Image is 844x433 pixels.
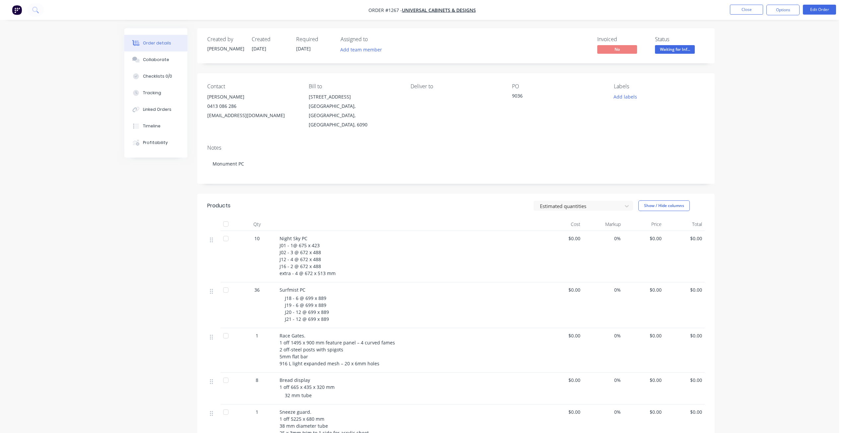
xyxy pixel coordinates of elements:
[296,36,333,42] div: Required
[586,377,621,384] span: 0%
[309,83,400,90] div: Bill to
[124,101,187,118] button: Linked Orders
[667,332,702,339] span: $0.00
[545,377,580,384] span: $0.00
[667,408,702,415] span: $0.00
[207,45,244,52] div: [PERSON_NAME]
[667,235,702,242] span: $0.00
[368,7,402,13] span: Order #1267 -
[610,92,640,101] button: Add labels
[254,286,260,293] span: 36
[655,36,705,42] div: Status
[12,5,22,15] img: Factory
[256,408,258,415] span: 1
[667,377,702,384] span: $0.00
[143,90,161,96] div: Tracking
[512,83,603,90] div: PO
[143,57,169,63] div: Collaborate
[252,36,288,42] div: Created
[143,107,171,112] div: Linked Orders
[143,123,161,129] div: Timeline
[583,218,624,231] div: Markup
[667,286,702,293] span: $0.00
[626,235,662,242] span: $0.00
[597,45,637,53] span: No
[638,200,690,211] button: Show / Hide columns
[341,36,407,42] div: Assigned to
[545,235,580,242] span: $0.00
[341,45,386,54] button: Add team member
[542,218,583,231] div: Cost
[207,145,705,151] div: Notes
[207,154,705,174] div: Monument PC
[655,45,695,53] span: Waiting for Inf...
[626,286,662,293] span: $0.00
[207,36,244,42] div: Created by
[207,102,298,111] div: 0413 086 286
[664,218,705,231] div: Total
[254,235,260,242] span: 10
[124,68,187,85] button: Checklists 0/0
[586,286,621,293] span: 0%
[124,35,187,51] button: Order details
[626,408,662,415] span: $0.00
[256,377,258,384] span: 8
[545,286,580,293] span: $0.00
[803,5,836,15] button: Edit Order
[586,408,621,415] span: 0%
[280,235,336,276] span: Night Sky PC J01 - 1@ 675 x 423 J02 - 3 @ 672 x 488 J12 - 4 @ 672 x 488 J16 - 2 @ 672 x 488 extra...
[337,45,386,54] button: Add team member
[411,83,501,90] div: Deliver to
[124,51,187,68] button: Collaborate
[512,92,595,102] div: 9036
[309,92,400,102] div: [STREET_ADDRESS]
[545,408,580,415] span: $0.00
[626,332,662,339] span: $0.00
[626,377,662,384] span: $0.00
[309,102,400,129] div: [GEOGRAPHIC_DATA], [GEOGRAPHIC_DATA], [GEOGRAPHIC_DATA], 6090
[655,45,695,55] button: Waiting for Inf...
[143,40,171,46] div: Order details
[296,45,311,52] span: [DATE]
[143,73,172,79] div: Checklists 0/0
[143,140,168,146] div: Profitability
[614,83,705,90] div: Labels
[124,118,187,134] button: Timeline
[237,218,277,231] div: Qty
[285,295,329,322] span: J18 - 6 @ 699 x 889 J19 - 6 @ 699 x 889 J20 - 12 @ 699 x 889 J21 - 12 @ 699 x 889
[623,218,664,231] div: Price
[124,134,187,151] button: Profitability
[766,5,800,15] button: Options
[730,5,763,15] button: Close
[545,332,580,339] span: $0.00
[586,235,621,242] span: 0%
[207,111,298,120] div: [EMAIL_ADDRESS][DOMAIN_NAME]
[207,202,230,210] div: Products
[207,83,298,90] div: Contact
[285,392,312,398] span: 32 mm tube
[207,92,298,120] div: [PERSON_NAME]0413 086 286[EMAIL_ADDRESS][DOMAIN_NAME]
[256,332,258,339] span: 1
[597,36,647,42] div: Invoiced
[586,332,621,339] span: 0%
[252,45,266,52] span: [DATE]
[280,332,395,367] span: Race Gates. 1 off 1495 x 900 mm feature panel – 4 curved fames 2 off-steel posts with spigots 5mm...
[309,92,400,129] div: [STREET_ADDRESS][GEOGRAPHIC_DATA], [GEOGRAPHIC_DATA], [GEOGRAPHIC_DATA], 6090
[280,377,335,390] span: Bread display 1 off 665 x 435 x 320 mm
[280,287,305,293] span: Surfmist PC
[402,7,476,13] a: Universal Cabinets & Designs
[207,92,298,102] div: [PERSON_NAME]
[124,85,187,101] button: Tracking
